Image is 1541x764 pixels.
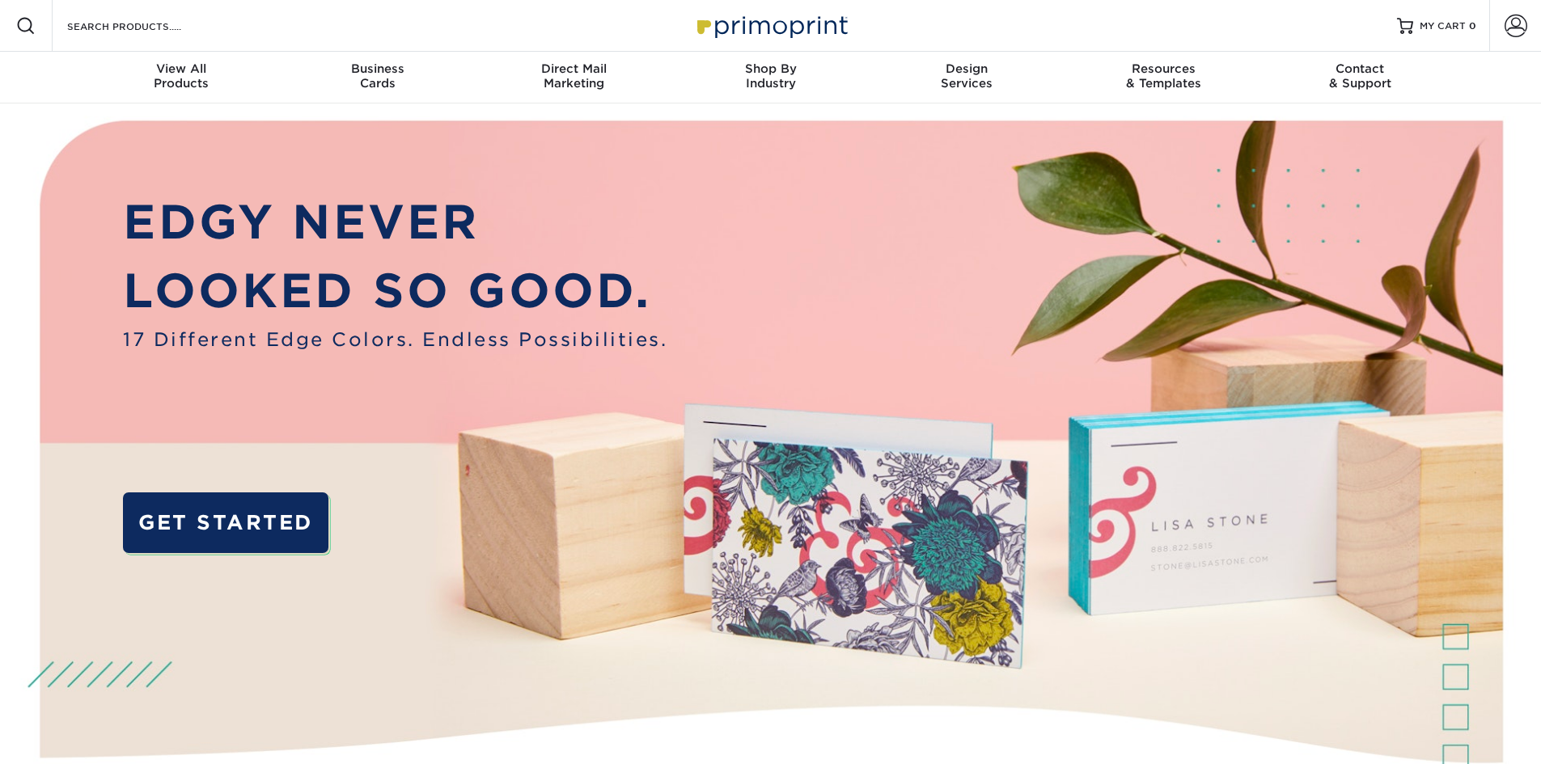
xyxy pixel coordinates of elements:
span: Business [279,61,476,76]
a: Direct MailMarketing [476,52,672,103]
span: View All [83,61,280,76]
div: & Templates [1065,61,1262,91]
a: Resources& Templates [1065,52,1262,103]
p: EDGY NEVER [123,188,667,257]
span: MY CART [1420,19,1466,33]
p: LOOKED SO GOOD. [123,256,667,326]
span: Direct Mail [476,61,672,76]
span: Resources [1065,61,1262,76]
div: Cards [279,61,476,91]
span: 17 Different Edge Colors. Endless Possibilities. [123,326,667,353]
span: Contact [1262,61,1458,76]
span: Shop By [672,61,869,76]
img: Primoprint [690,8,852,43]
a: Shop ByIndustry [672,52,869,103]
div: Services [869,61,1065,91]
a: GET STARTED [123,492,328,553]
div: Marketing [476,61,672,91]
span: 0 [1469,20,1476,32]
div: & Support [1262,61,1458,91]
div: Products [83,61,280,91]
span: Design [869,61,1065,76]
div: Industry [672,61,869,91]
a: Contact& Support [1262,52,1458,103]
a: BusinessCards [279,52,476,103]
input: SEARCH PRODUCTS..... [66,16,223,36]
a: View AllProducts [83,52,280,103]
a: DesignServices [869,52,1065,103]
